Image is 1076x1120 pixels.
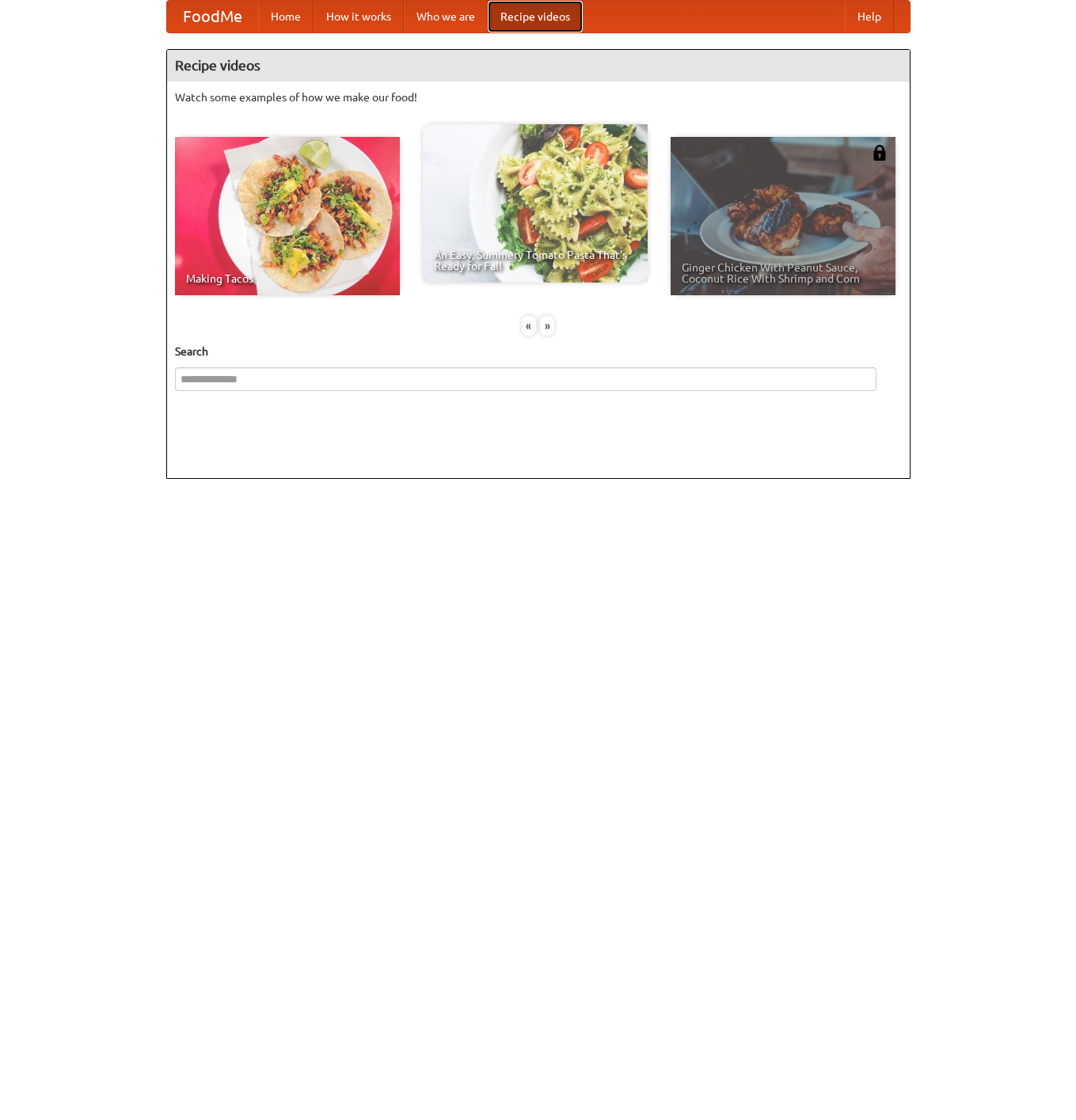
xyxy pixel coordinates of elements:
img: 483408.png [872,145,888,161]
a: Help [845,1,894,32]
a: FoodMe [167,1,258,32]
h5: Search [175,344,902,359]
a: An Easy, Summery Tomato Pasta That's Ready for Fall [423,124,648,283]
a: Making Tacos [175,137,400,295]
div: » [540,316,554,336]
a: How it works [314,1,404,32]
div: « [522,316,536,336]
a: Who we are [404,1,488,32]
a: Recipe videos [488,1,583,32]
a: Home [258,1,314,32]
span: An Easy, Summery Tomato Pasta That's Ready for Fall [434,249,637,271]
h4: Recipe videos [167,50,910,82]
p: Watch some examples of how we make our food! [175,89,902,105]
span: Making Tacos [186,273,389,284]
